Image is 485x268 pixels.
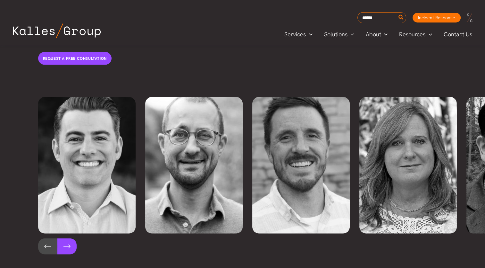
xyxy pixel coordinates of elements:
span: Contact Us [444,30,472,39]
a: SolutionsMenu Toggle [318,30,360,39]
a: Contact Us [438,30,479,39]
span: Services [284,30,306,39]
a: ServicesMenu Toggle [279,30,318,39]
span: Menu Toggle [306,30,313,39]
a: Incident Response [413,13,461,22]
a: AboutMenu Toggle [360,30,393,39]
span: Resources [399,30,425,39]
a: Request a free consultation [38,52,112,65]
button: Search [397,13,405,23]
img: Kalles Group [13,23,101,38]
span: Request a free consultation [43,56,107,61]
span: About [365,30,381,39]
span: Menu Toggle [347,30,354,39]
span: Solutions [324,30,347,39]
nav: Primary Site Navigation [279,29,479,40]
span: Menu Toggle [425,30,432,39]
a: ResourcesMenu Toggle [393,30,438,39]
span: Menu Toggle [381,30,388,39]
